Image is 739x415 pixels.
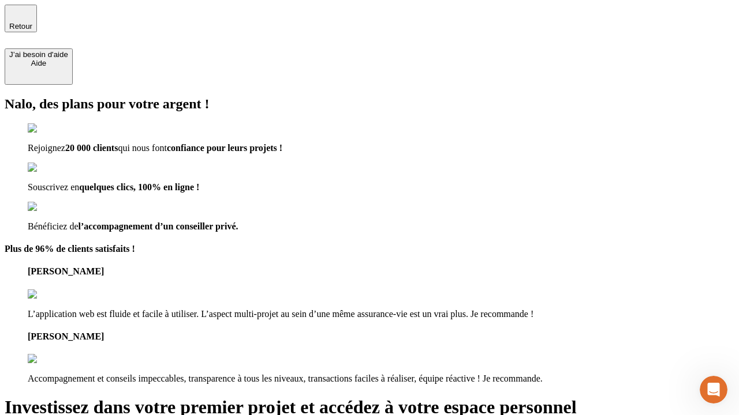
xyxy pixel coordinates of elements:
h4: [PERSON_NAME] [28,331,734,342]
h4: [PERSON_NAME] [28,266,734,277]
span: qui nous font [118,143,166,153]
button: J’ai besoin d'aideAide [5,48,73,85]
p: L’application web est fluide et facile à utiliser. L’aspect multi-projet au sein d’une même assur... [28,309,734,319]
div: Aide [9,59,68,67]
span: confiance pour leurs projets ! [167,143,282,153]
img: checkmark [28,123,77,134]
h2: Nalo, des plans pour votre argent ! [5,96,734,112]
span: Souscrivez en [28,182,79,192]
span: quelques clics, 100% en ligne ! [79,182,199,192]
div: J’ai besoin d'aide [9,50,68,59]
h4: Plus de 96% de clients satisfaits ! [5,244,734,254]
img: reviews stars [28,354,85,364]
span: Retour [9,22,32,31]
p: Accompagnement et conseils impeccables, transparence à tous les niveaux, transactions faciles à r... [28,373,734,384]
span: Rejoignez [28,143,65,153]
img: checkmark [28,202,77,212]
button: Retour [5,5,37,32]
iframe: Intercom live chat [700,376,727,403]
img: reviews stars [28,289,85,300]
span: 20 000 clients [65,143,118,153]
img: checkmark [28,163,77,173]
span: Bénéficiez de [28,221,79,231]
span: l’accompagnement d’un conseiller privé. [79,221,238,231]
